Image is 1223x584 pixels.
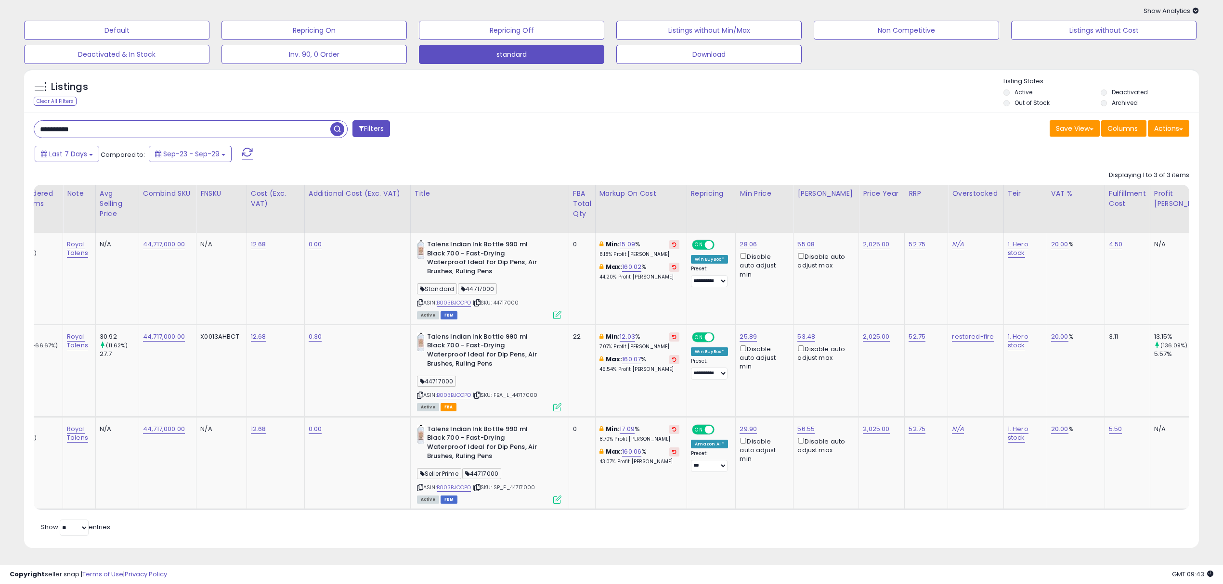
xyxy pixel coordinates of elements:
a: restored-fire [952,332,994,342]
div: 1 [24,332,63,341]
a: 2,025.00 [863,424,889,434]
a: 29.90 [740,424,757,434]
div: Avg Selling Price [100,189,135,219]
label: Deactivated [1112,88,1148,96]
div: Fulfillment Cost [1109,189,1146,209]
img: 31jel1qduQL._SL40_.jpg [417,425,425,444]
div: Min Price [740,189,789,199]
div: Title [415,189,565,199]
div: Price Year [863,189,900,199]
a: 4.50 [1109,240,1123,249]
a: 12.03 [620,332,635,342]
th: CSV column name: cust_attr_3_Overstocked [948,185,1003,233]
a: 5.50 [1109,424,1122,434]
div: % [599,425,679,443]
a: Royal Talens [67,240,88,258]
div: 3.11 [1109,332,1143,341]
a: 52.75 [909,424,925,434]
div: Clear All Filters [34,97,77,106]
p: 44.20% Profit [PERSON_NAME] [599,274,679,280]
div: 27.7 [100,350,139,358]
span: Columns [1107,124,1138,133]
button: Deactivated & In Stock [24,45,209,64]
div: Note [67,189,91,199]
a: 44,717,000.00 [143,424,185,434]
div: Amazon AI * [691,440,729,448]
div: Preset: [691,450,729,472]
div: ASIN: [417,332,561,410]
button: Repricing Off [419,21,604,40]
div: VAT % [1051,189,1101,199]
div: Teir [1008,189,1043,199]
small: (136.09%) [1160,342,1187,349]
th: The percentage added to the cost of goods (COGS) that forms the calculator for Min & Max prices. [595,185,687,233]
h5: Listings [51,80,88,94]
a: N/A [952,424,963,434]
img: 31jel1qduQL._SL40_.jpg [417,240,425,259]
p: 45.54% Profit [PERSON_NAME] [599,366,679,373]
div: % [599,332,679,350]
div: X0013AHBCT [200,332,239,341]
button: Save View [1050,120,1100,137]
a: 1. Hero stock [1008,332,1028,350]
button: Non Competitive [814,21,999,40]
div: N/A [100,240,131,249]
p: 8.18% Profit [PERSON_NAME] [599,251,679,258]
span: FBM [441,495,458,504]
div: N/A [100,425,131,433]
label: Archived [1112,99,1138,107]
a: Royal Talens [67,424,88,443]
span: All listings currently available for purchase on Amazon [417,403,439,411]
div: Profit [PERSON_NAME] [1154,189,1211,209]
span: | SKU: FBA_L_44717000 [473,391,538,399]
p: 7.07% Profit [PERSON_NAME] [599,343,679,350]
span: All listings currently available for purchase on Amazon [417,495,439,504]
b: Talens Indian Ink Bottle 990 ml Black 700 - Fast-Drying Waterproof Ideal for Dip Pens, Air Brushe... [427,425,544,463]
p: 43.07% Profit [PERSON_NAME] [599,458,679,465]
a: 55.08 [797,240,815,249]
div: Cost (Exc. VAT) [251,189,300,209]
a: Royal Talens [67,332,88,350]
span: 44717000 [462,468,501,479]
div: 3 [24,350,63,358]
div: Combind SKU [143,189,192,199]
th: CSV column name: cust_attr_5_RRP [905,185,948,233]
a: 2,025.00 [863,240,889,249]
b: Min: [606,240,620,249]
a: 0.00 [309,240,322,249]
button: Actions [1148,120,1189,137]
span: OFF [713,333,728,341]
a: 20.00 [1051,332,1068,342]
div: % [1051,240,1097,249]
b: Min: [606,424,620,433]
span: ON [693,241,705,249]
div: 0 [573,425,588,433]
a: 12.68 [251,332,266,342]
div: 0 [24,425,63,433]
div: Overstocked [952,189,999,199]
a: 12.68 [251,240,266,249]
a: 1. Hero stock [1008,424,1028,443]
button: Repricing On [221,21,407,40]
div: FBA Total Qty [573,189,591,219]
th: CSV column name: cust_attr_4_Teir [1003,185,1047,233]
div: Disable auto adjust max [797,436,851,455]
span: 44717000 [458,283,497,294]
b: Max: [606,355,623,364]
div: 0 [24,240,63,249]
b: Talens Indian Ink Bottle 990 ml Black 700 - Fast-Drying Waterproof Ideal for Dip Pens, Air Brushe... [427,240,544,278]
span: All listings currently available for purchase on Amazon [417,311,439,319]
button: Default [24,21,209,40]
div: Disable auto adjust min [740,251,786,279]
label: Active [1015,88,1032,96]
label: Out of Stock [1015,99,1050,107]
button: Download [616,45,802,64]
div: N/A [200,240,239,249]
span: Show Analytics [1144,6,1199,15]
b: Talens Indian Ink Bottle 990 ml Black 700 - Fast-Drying Waterproof Ideal for Dip Pens, Air Brushe... [427,332,544,370]
span: Seller Prime [417,468,461,479]
a: 0.30 [309,332,322,342]
span: 2025-10-7 09:43 GMT [1172,570,1213,579]
div: % [599,240,679,258]
a: 1. Hero stock [1008,240,1028,258]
